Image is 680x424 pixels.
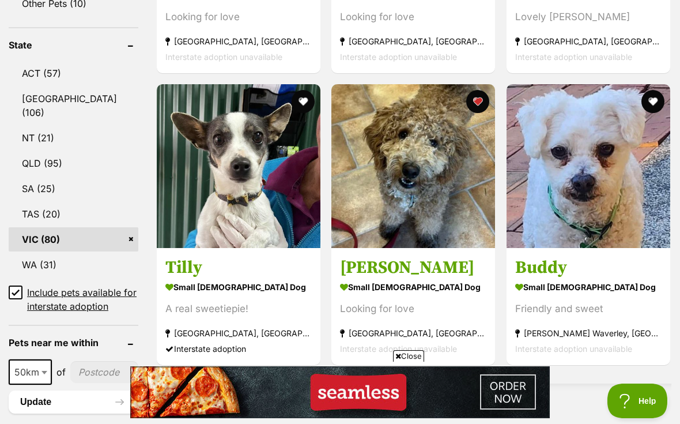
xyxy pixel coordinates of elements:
[340,344,457,354] span: Interstate adoption unavailable
[9,40,138,50] header: State
[515,33,662,49] strong: [GEOGRAPHIC_DATA], [GEOGRAPHIC_DATA]
[515,52,632,62] span: Interstate adoption unavailable
[340,33,486,49] strong: [GEOGRAPHIC_DATA], [GEOGRAPHIC_DATA]
[9,253,138,277] a: WA (31)
[130,366,550,418] iframe: Advertisement
[9,286,138,313] a: Include pets available for interstate adoption
[9,391,135,414] button: Update
[165,9,312,25] div: Looking for love
[9,87,138,125] a: [GEOGRAPHIC_DATA] (106)
[9,126,138,150] a: NT (21)
[165,301,312,317] div: A real sweetiepie!
[9,227,138,252] a: VIC (80)
[165,33,312,49] strong: [GEOGRAPHIC_DATA], [GEOGRAPHIC_DATA]
[467,90,490,113] button: favourite
[292,90,315,113] button: favourite
[340,52,457,62] span: Interstate adoption unavailable
[393,350,424,362] span: Close
[70,361,138,383] input: postcode
[165,325,312,341] strong: [GEOGRAPHIC_DATA], [GEOGRAPHIC_DATA]
[157,248,320,365] a: Tilly small [DEMOGRAPHIC_DATA] Dog A real sweetiepie! [GEOGRAPHIC_DATA], [GEOGRAPHIC_DATA] Inters...
[507,248,670,365] a: Buddy small [DEMOGRAPHIC_DATA] Dog Friendly and sweet [PERSON_NAME] Waverley, [GEOGRAPHIC_DATA] I...
[641,90,664,113] button: favourite
[331,248,495,365] a: [PERSON_NAME] small [DEMOGRAPHIC_DATA] Dog Looking for love [GEOGRAPHIC_DATA], [GEOGRAPHIC_DATA] ...
[157,84,320,248] img: Tilly - Jack Russell Terrier Dog
[56,365,66,379] span: of
[515,257,662,279] h3: Buddy
[9,359,52,385] span: 50km
[515,9,662,25] div: Lovely [PERSON_NAME]
[515,301,662,317] div: Friendly and sweet
[340,9,486,25] div: Looking for love
[9,202,138,226] a: TAS (20)
[9,177,138,201] a: SA (25)
[9,61,138,85] a: ACT (57)
[340,301,486,317] div: Looking for love
[607,384,668,418] iframe: Help Scout Beacon - Open
[165,257,312,279] h3: Tilly
[9,151,138,175] a: QLD (95)
[340,325,486,341] strong: [GEOGRAPHIC_DATA], [GEOGRAPHIC_DATA]
[331,84,495,248] img: Bailey - Bichon Frise x Poodle Toy Dog
[165,279,312,295] strong: small [DEMOGRAPHIC_DATA] Dog
[9,337,138,348] header: Pets near me within
[10,364,51,380] span: 50km
[165,341,312,357] div: Interstate adoption
[340,279,486,295] strong: small [DEMOGRAPHIC_DATA] Dog
[515,325,662,341] strong: [PERSON_NAME] Waverley, [GEOGRAPHIC_DATA]
[515,344,632,354] span: Interstate adoption unavailable
[340,257,486,279] h3: [PERSON_NAME]
[507,84,670,248] img: Buddy - Bichon Frise Dog
[515,279,662,295] strong: small [DEMOGRAPHIC_DATA] Dog
[165,52,282,62] span: Interstate adoption unavailable
[27,286,138,313] span: Include pets available for interstate adoption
